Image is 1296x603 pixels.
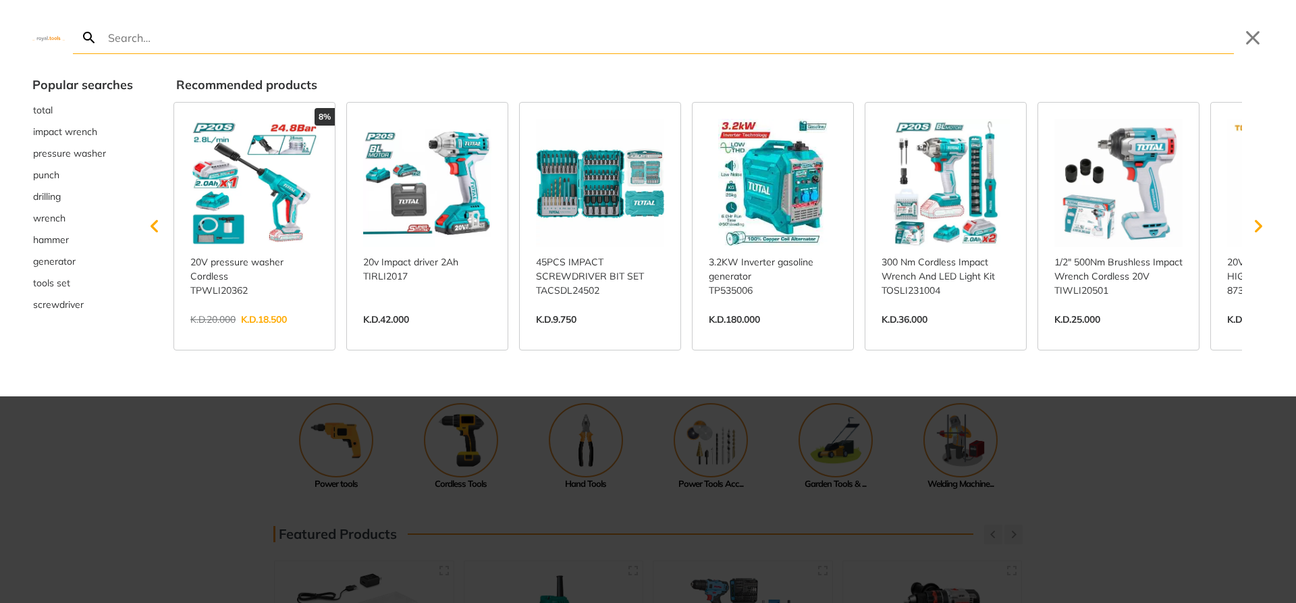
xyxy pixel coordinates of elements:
div: Suggestion: wrench [32,207,133,229]
span: wrench [33,211,65,226]
div: Suggestion: impact wrench [32,121,133,142]
div: Suggestion: tools set [32,272,133,294]
svg: Scroll right [1245,213,1272,240]
div: Recommended products [176,76,1264,94]
div: 8% [315,108,335,126]
button: Select suggestion: impact wrench [32,121,133,142]
div: Suggestion: generator [32,251,133,272]
div: Popular searches [32,76,133,94]
span: screwdriver [33,298,84,312]
button: Close [1242,27,1264,49]
div: Suggestion: punch [32,164,133,186]
span: pressure washer [33,147,106,161]
div: Suggestion: hammer [32,229,133,251]
button: Select suggestion: screwdriver [32,294,133,315]
button: Select suggestion: total [32,99,133,121]
span: tools set [33,276,70,290]
input: Search… [105,22,1234,53]
div: Suggestion: drilling [32,186,133,207]
span: impact wrench [33,125,97,139]
span: generator [33,255,76,269]
button: Select suggestion: punch [32,164,133,186]
div: Suggestion: pressure washer [32,142,133,164]
div: Suggestion: total [32,99,133,121]
span: total [33,103,53,117]
img: Close [32,34,65,41]
span: drilling [33,190,61,204]
button: Select suggestion: generator [32,251,133,272]
span: hammer [33,233,69,247]
button: Select suggestion: wrench [32,207,133,229]
button: Select suggestion: drilling [32,186,133,207]
div: Suggestion: screwdriver [32,294,133,315]
button: Select suggestion: pressure washer [32,142,133,164]
svg: Scroll left [141,213,168,240]
span: punch [33,168,59,182]
button: Select suggestion: hammer [32,229,133,251]
button: Select suggestion: tools set [32,272,133,294]
svg: Search [81,30,97,46]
